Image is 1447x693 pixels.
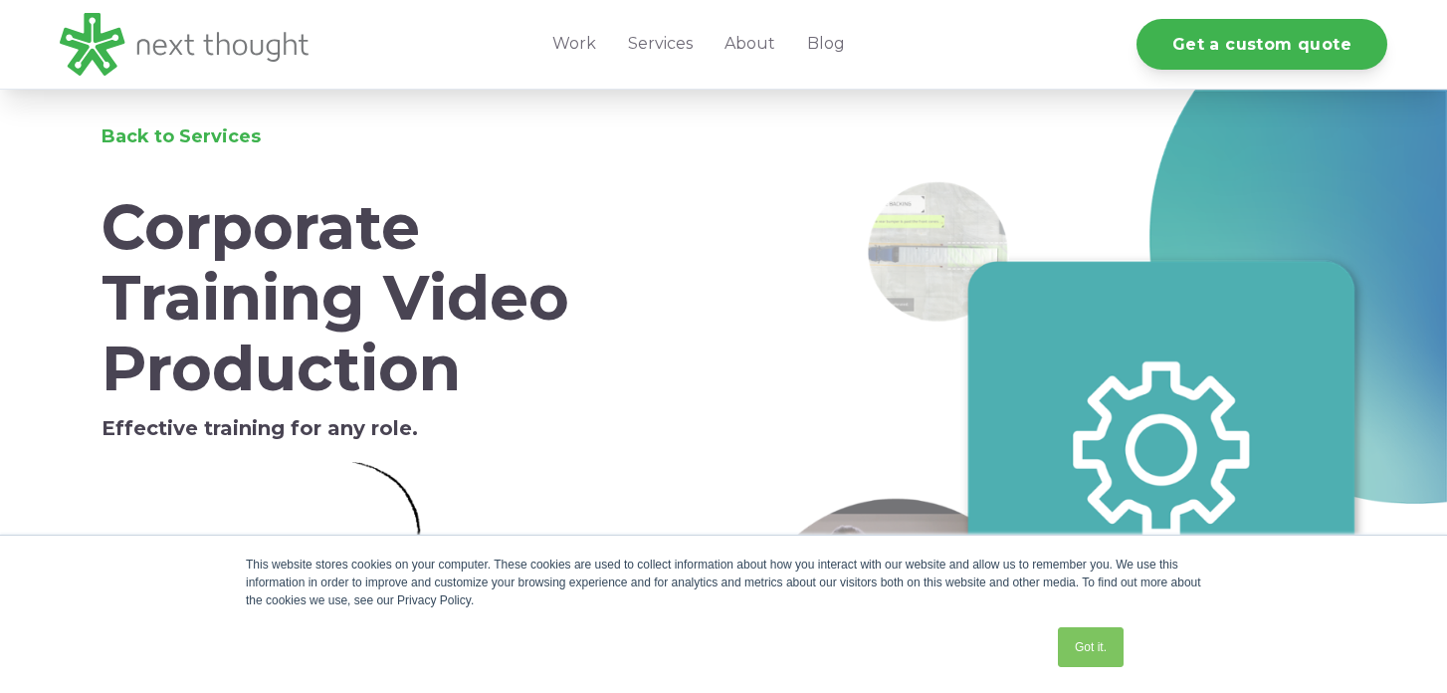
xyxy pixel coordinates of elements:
div: This website stores cookies on your computer. These cookies are used to collect information about... [246,556,1201,609]
img: LG - NextThought Logo [60,13,309,76]
a: Back to Services [102,125,261,147]
a: Get a custom quote [1137,19,1387,70]
img: Simple Arrow [352,462,422,558]
h5: Effective training for any role. [102,416,672,440]
a: Got it. [1058,627,1124,667]
h1: Corporate Training Video Production [102,192,672,405]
